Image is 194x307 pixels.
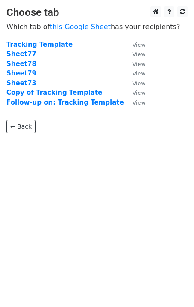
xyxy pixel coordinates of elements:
[6,89,102,96] a: Copy of Tracking Template
[124,41,145,48] a: View
[6,22,188,31] p: Which tab of has your recipients?
[6,50,36,58] a: Sheet77
[124,89,145,96] a: View
[6,120,36,133] a: ← Back
[133,51,145,57] small: View
[124,60,145,68] a: View
[6,99,124,106] a: Follow-up on: Tracking Template
[6,79,36,87] a: Sheet73
[133,80,145,87] small: View
[6,69,36,77] a: Sheet79
[124,50,145,58] a: View
[133,61,145,67] small: View
[133,42,145,48] small: View
[50,23,111,31] a: this Google Sheet
[124,99,145,106] a: View
[6,41,73,48] a: Tracking Template
[133,99,145,106] small: View
[124,69,145,77] a: View
[133,70,145,77] small: View
[6,60,36,68] a: Sheet78
[133,90,145,96] small: View
[6,6,188,19] h3: Choose tab
[124,79,145,87] a: View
